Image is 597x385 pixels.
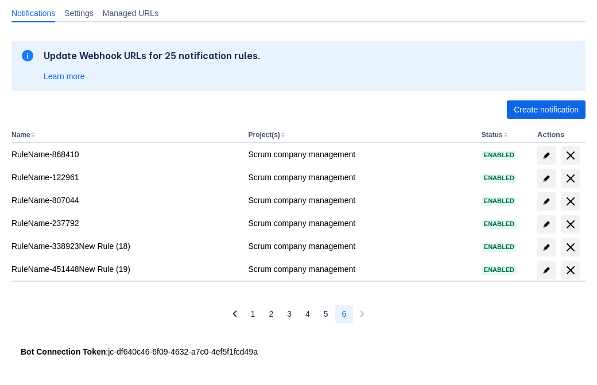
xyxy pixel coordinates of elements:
[262,305,280,323] button: Page 2
[248,263,472,275] div: Scrum company management
[11,217,239,229] div: RuleName-237792
[11,149,239,160] div: RuleName-868410
[21,49,34,63] span: information
[226,305,372,323] nav: Pagination
[44,50,261,61] h2: Update Webhook URLs for 25 notification rules.
[564,240,577,254] span: delete
[542,151,551,160] span: edit
[482,131,503,139] button: Status
[482,175,517,181] span: Enabled
[11,7,55,19] span: Notifications
[305,305,310,323] span: 4
[482,152,517,158] span: Enabled
[533,128,586,143] th: Actions
[353,305,371,323] button: Next
[482,244,517,250] span: Enabled
[44,71,85,82] a: Learn more
[11,263,239,275] div: RuleName-451448New Rule (19)
[248,149,472,160] div: Scrum company management
[11,240,239,252] div: RuleName-338923New Rule (18)
[248,195,472,206] div: Scrum company management
[564,217,577,231] span: delete
[287,305,292,323] span: 3
[64,7,94,19] span: Settings
[514,100,579,119] span: Create notification
[482,221,517,227] span: Enabled
[248,240,472,252] div: Scrum company management
[269,305,273,323] span: 2
[482,198,517,204] span: Enabled
[317,305,335,323] button: Page 5
[21,347,106,356] strong: Bot Connection Token
[251,305,255,323] span: 1
[564,149,577,162] span: delete
[564,263,577,277] span: delete
[342,305,347,323] span: 6
[542,174,551,183] span: edit
[542,266,551,275] span: edit
[244,305,262,323] button: Page 1
[542,243,551,252] span: edit
[248,217,472,229] div: Scrum company management
[21,346,576,357] div: : jc-df640c46-6f09-4632-a7c0-4ef5f1fcd49a
[226,305,244,323] button: Previous
[542,197,551,206] span: edit
[335,305,354,323] button: Page 6
[11,195,239,206] div: RuleName-807044
[482,267,517,273] span: Enabled
[103,7,158,19] span: Managed URLs
[564,195,577,208] span: delete
[564,172,577,185] span: delete
[324,305,328,323] span: 5
[542,220,551,229] span: edit
[11,172,239,183] div: RuleName-122961
[248,131,280,139] button: Project(s)
[298,305,317,323] button: Page 4
[280,305,298,323] button: Page 3
[507,100,586,119] button: Create notification
[11,131,30,139] button: Name
[248,172,472,183] div: Scrum company management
